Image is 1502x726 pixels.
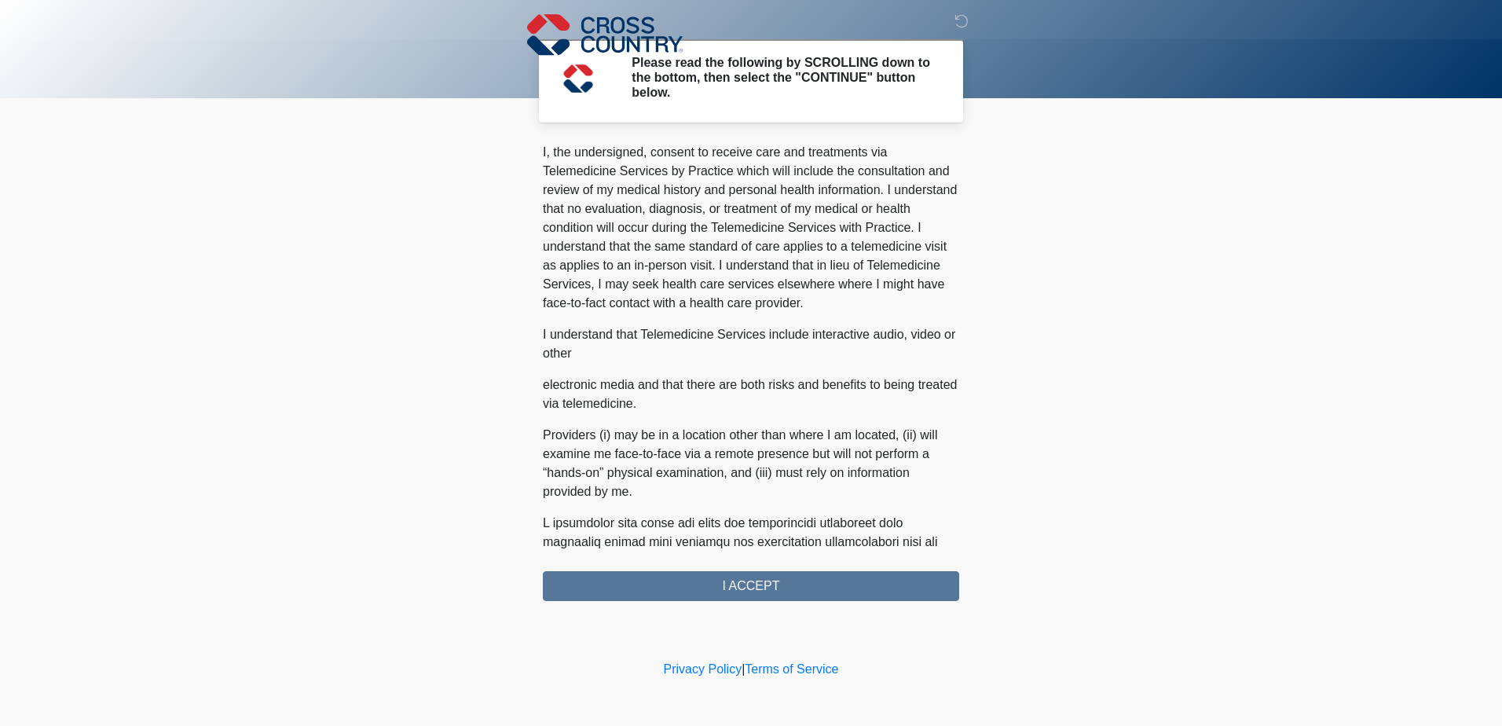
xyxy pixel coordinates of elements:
img: Agent Avatar [555,55,602,102]
a: Privacy Policy [664,662,742,676]
a: | [742,662,745,676]
h2: Please read the following by SCROLLING down to the bottom, then select the "CONTINUE" button below. [632,55,936,101]
p: electronic media and that there are both risks and benefits to being treated via telemedicine. [543,376,959,413]
p: I, the undersigned, consent to receive care and treatments via Telemedicine Services by Practice ... [543,143,959,313]
a: Terms of Service [745,662,838,676]
p: I understand that Telemedicine Services include interactive audio, video or other [543,325,959,363]
p: Providers (i) may be in a location other than where I am located, (ii) will examine me face-to-fa... [543,426,959,501]
img: Cross Country Logo [527,12,683,57]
